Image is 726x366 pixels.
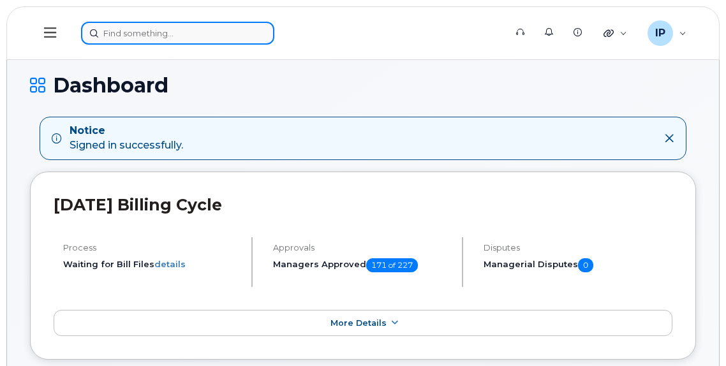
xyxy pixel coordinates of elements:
h5: Managers Approved [273,258,450,272]
h4: Disputes [484,243,673,253]
h2: [DATE] Billing Cycle [54,195,672,214]
div: Signed in successfully. [70,124,183,153]
span: 171 of 227 [366,258,418,272]
h5: Managerial Disputes [484,258,673,272]
h4: Approvals [273,243,450,253]
li: Waiting for Bill Files [63,258,241,270]
h4: Process [63,243,241,253]
a: details [154,259,186,269]
span: 0 [578,258,593,272]
strong: Notice [70,124,183,138]
h1: Dashboard [30,74,696,96]
span: More Details [330,318,387,328]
